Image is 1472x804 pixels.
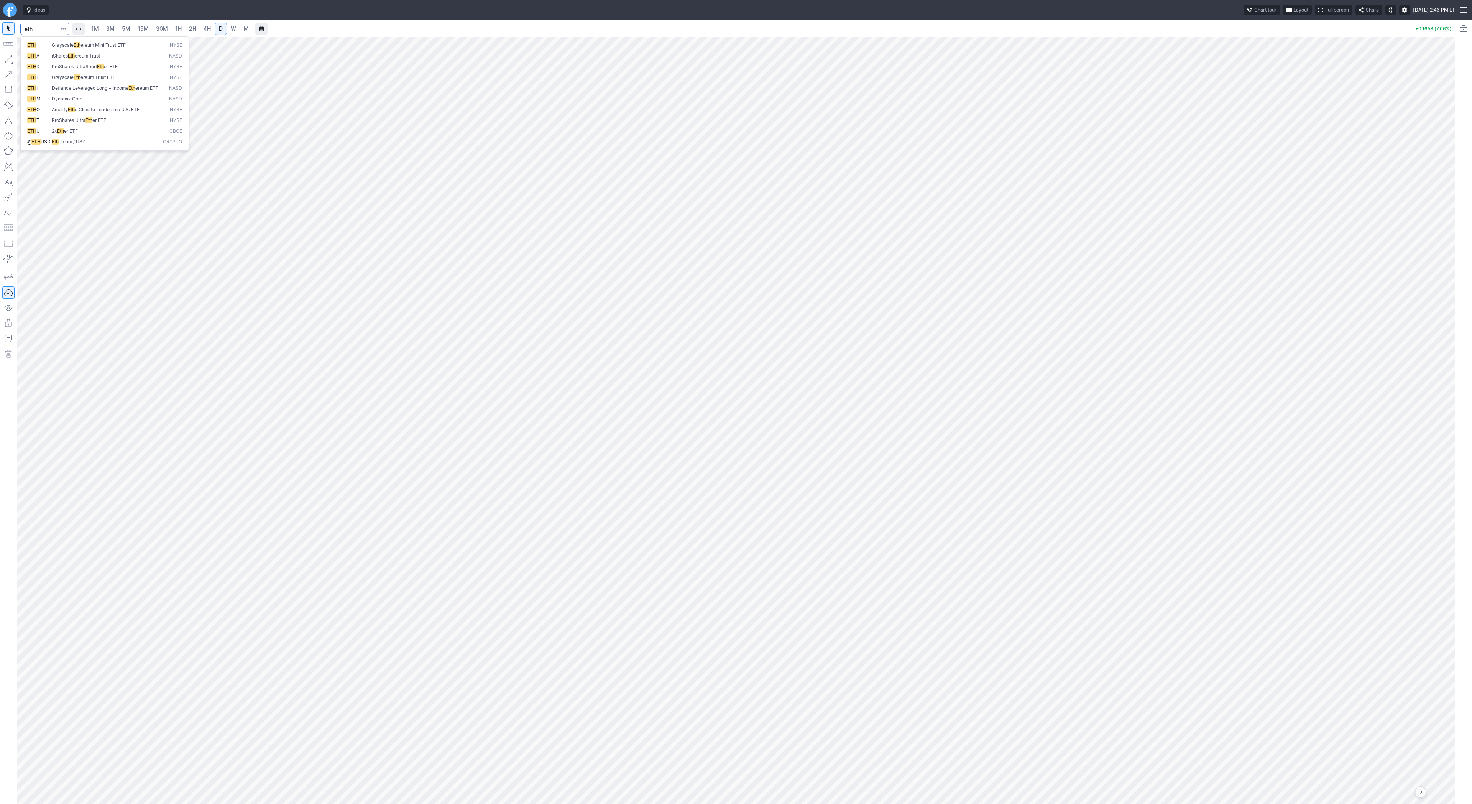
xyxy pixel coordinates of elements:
[2,22,15,35] button: Mouse
[227,23,240,35] a: W
[27,74,36,80] span: ETH
[153,23,171,35] a: 30M
[36,53,39,59] span: A
[231,25,236,32] span: W
[52,74,74,80] span: Grayscale
[1355,5,1382,15] button: Share
[52,85,128,91] span: Defiance Leveraged Long + Income
[31,139,41,145] span: ETH
[106,25,115,32] span: 3M
[104,64,118,69] span: er ETF
[68,53,75,59] span: Eth
[2,332,15,345] button: Add note
[72,23,85,35] button: Interval
[59,139,86,145] span: ereum / USD
[2,317,15,329] button: Lock drawings
[85,117,92,123] span: Eth
[27,64,36,69] span: ETH
[2,53,15,65] button: Line
[1399,5,1410,15] button: Settings
[80,74,115,80] span: ereum Trust ETF
[52,117,85,123] span: ProShares Ultra
[23,5,49,15] button: Ideas
[2,145,15,157] button: Polygon
[75,53,100,59] span: ereum Trust
[52,42,74,48] span: Grayscale
[27,117,36,123] span: ETH
[1254,6,1276,14] span: Chart tour
[27,128,36,134] span: ETH
[2,84,15,96] button: Rectangle
[52,107,68,112] span: Amplify
[219,25,223,32] span: D
[189,25,196,32] span: 2H
[1415,26,1452,31] p: +0.1653 (7.06%)
[170,64,182,70] span: NYSE
[52,139,59,145] span: Eth
[52,128,57,134] span: 2x
[36,107,40,112] span: O
[36,117,39,123] span: T
[91,25,99,32] span: 1M
[2,286,15,299] button: Drawings Autosave: On
[255,23,268,35] button: Range
[1315,5,1352,15] button: Full screen
[68,107,75,112] span: Eth
[169,53,182,59] span: NASD
[2,191,15,203] button: Brush
[200,23,214,35] a: 4H
[92,117,106,123] span: er ETF
[2,348,15,360] button: Remove all autosaved drawings
[88,23,102,35] a: 1M
[97,64,104,69] span: Eth
[1325,6,1349,14] span: Full screen
[118,23,134,35] a: 5M
[1244,5,1280,15] button: Chart tour
[186,23,200,35] a: 2H
[2,68,15,81] button: Arrow
[170,42,182,49] span: NYSE
[2,114,15,127] button: Triangle
[2,237,15,249] button: Position
[52,53,68,59] span: iShares
[1457,23,1470,35] button: Portfolio watchlist
[170,117,182,124] span: NYSE
[58,23,69,35] button: Search
[103,23,118,35] a: 3M
[36,96,41,102] span: M
[36,128,40,134] span: U
[36,64,40,69] span: D
[52,96,82,102] span: Dynamix Corp
[75,107,140,112] span: o Climate Leadership U.S. ETF
[2,252,15,265] button: Anchored VWAP
[135,85,158,91] span: ereum ETF
[20,36,189,151] div: Search
[1413,6,1455,14] span: [DATE] 2:46 PM ET
[2,206,15,219] button: Elliott waves
[204,25,211,32] span: 4H
[2,302,15,314] button: Hide drawings
[74,74,80,80] span: Eth
[169,128,182,135] span: CBOE
[36,85,38,91] span: I
[170,74,182,81] span: NYSE
[80,42,126,48] span: ereum Mini Trust ETF
[52,64,97,69] span: ProShares UltraShort
[215,23,227,35] a: D
[3,3,17,17] a: Finviz.com
[2,271,15,283] button: Drawing mode: Single
[2,99,15,111] button: Rotated rectangle
[27,96,36,102] span: ETH
[33,6,45,14] span: Ideas
[156,25,168,32] span: 30M
[1385,5,1396,15] button: Toggle dark mode
[64,128,78,134] span: er ETF
[1293,6,1308,14] span: Layout
[2,130,15,142] button: Ellipse
[172,23,185,35] a: 1H
[128,85,135,91] span: Eth
[57,128,64,134] span: Eth
[2,38,15,50] button: Measure
[27,42,36,48] span: ETH
[2,176,15,188] button: Text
